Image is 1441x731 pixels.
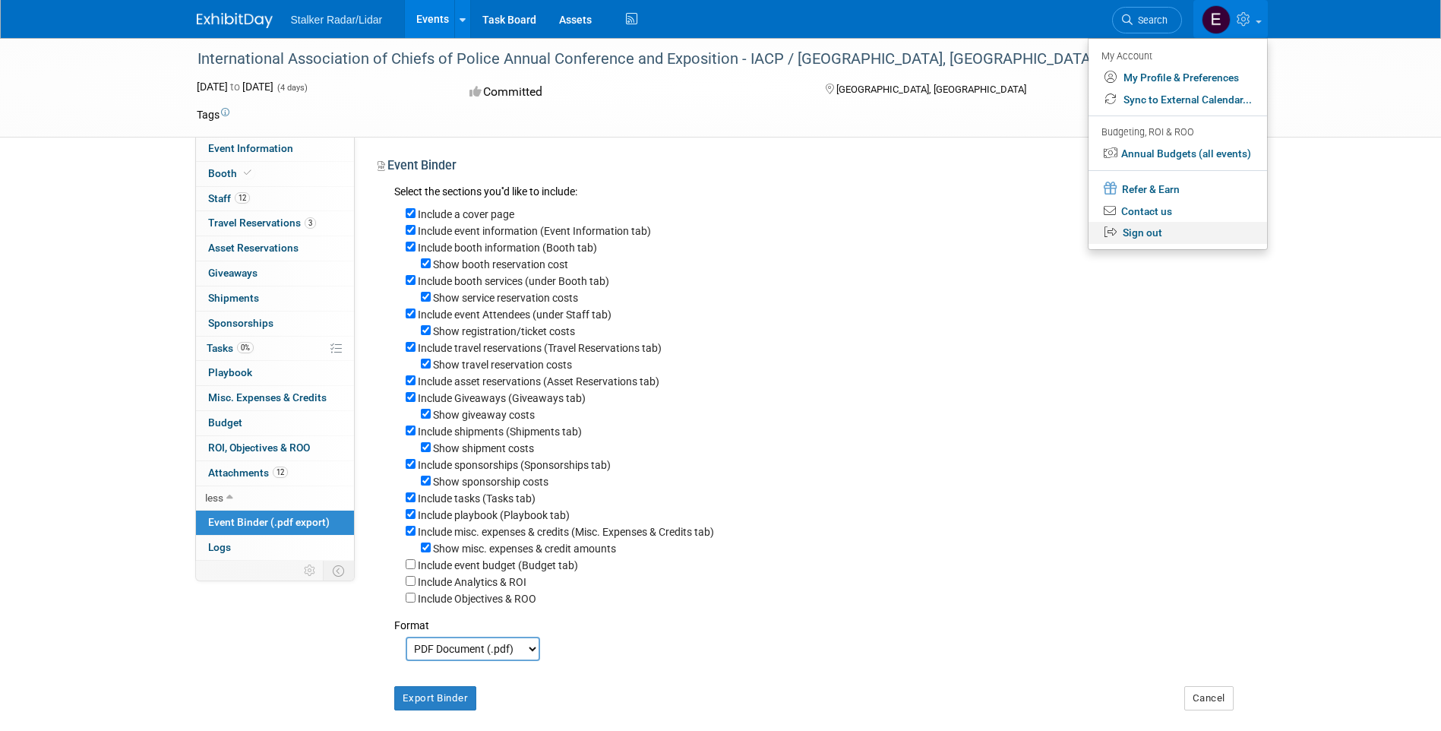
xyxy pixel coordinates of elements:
label: Include Objectives & ROO [418,593,536,605]
div: Select the sections you''d like to include: [394,184,1234,201]
span: to [228,81,242,93]
a: Search [1112,7,1182,33]
button: Export Binder [394,686,477,710]
td: Personalize Event Tab Strip [297,561,324,581]
label: Show misc. expenses & credit amounts [433,543,616,555]
a: Booth [196,162,354,186]
label: Include asset reservations (Asset Reservations tab) [418,375,659,388]
label: Include booth services (under Booth tab) [418,275,609,287]
td: Toggle Event Tabs [323,561,354,581]
a: Budget [196,411,354,435]
a: Attachments12 [196,461,354,486]
a: Refer & Earn [1089,177,1267,201]
label: Include travel reservations (Travel Reservations tab) [418,342,662,354]
a: Sign out [1089,222,1267,244]
span: 3 [305,217,316,229]
a: Asset Reservations [196,236,354,261]
span: Stalker Radar/Lidar [291,14,383,26]
span: (4 days) [276,83,308,93]
label: Show shipment costs [433,442,534,454]
img: ExhibitDay [197,13,273,28]
div: Format [394,606,1234,633]
span: 12 [235,192,250,204]
td: Tags [197,107,229,122]
div: International Association of Chiefs of Police Annual Conference and Exposition - IACP / [GEOGRAPH... [192,46,1159,73]
span: [GEOGRAPHIC_DATA], [GEOGRAPHIC_DATA] [836,84,1026,95]
div: Committed [465,79,801,106]
span: ROI, Objectives & ROO [208,441,310,454]
label: Include a cover page [418,208,514,220]
a: Sponsorships [196,312,354,336]
span: Logs [208,541,231,553]
a: Event Information [196,137,354,161]
label: Include playbook (Playbook tab) [418,509,570,521]
label: Show travel reservation costs [433,359,572,371]
a: Giveaways [196,261,354,286]
span: Event Binder (.pdf export) [208,516,330,528]
span: Misc. Expenses & Credits [208,391,327,403]
label: Include booth information (Booth tab) [418,242,597,254]
a: Travel Reservations3 [196,211,354,236]
a: Contact us [1089,201,1267,223]
label: Show booth reservation cost [433,258,568,271]
label: Include Analytics & ROI [418,576,526,588]
label: Include event Attendees (under Staff tab) [418,309,611,321]
a: Staff12 [196,187,354,211]
label: Include event budget (Budget tab) [418,559,578,571]
div: My Account [1101,46,1252,65]
label: Include sponsorships (Sponsorships tab) [418,459,611,471]
a: Sync to External Calendar... [1089,89,1267,111]
a: Shipments [196,286,354,311]
img: Eric Zastrow [1202,5,1231,34]
span: Tasks [207,342,254,354]
span: 12 [273,467,288,478]
label: Include shipments (Shipments tab) [418,426,582,438]
span: Sponsorships [208,317,273,329]
label: Show registration/ticket costs [433,325,575,337]
span: Giveaways [208,267,258,279]
div: Budgeting, ROI & ROO [1101,125,1252,141]
a: Tasks0% [196,337,354,361]
a: My Profile & Preferences [1089,67,1267,89]
span: Travel Reservations [208,217,316,229]
span: 0% [237,342,254,353]
i: Booth reservation complete [244,169,251,177]
label: Show giveaway costs [433,409,535,421]
label: Include event information (Event Information tab) [418,225,651,237]
a: ROI, Objectives & ROO [196,436,354,460]
label: Include Giveaways (Giveaways tab) [418,392,586,404]
span: Search [1133,14,1168,26]
label: Show sponsorship costs [433,476,548,488]
label: Show service reservation costs [433,292,578,304]
span: Shipments [208,292,259,304]
div: Event Binder [378,157,1234,179]
span: Staff [208,192,250,204]
a: Event Binder (.pdf export) [196,511,354,535]
a: Playbook [196,361,354,385]
span: Asset Reservations [208,242,299,254]
span: Playbook [208,366,252,378]
a: Annual Budgets (all events) [1089,143,1267,165]
span: Budget [208,416,242,429]
span: Attachments [208,467,288,479]
span: [DATE] [DATE] [197,81,273,93]
span: less [205,492,223,504]
label: Include tasks (Tasks tab) [418,492,536,505]
a: Misc. Expenses & Credits [196,386,354,410]
a: Logs [196,536,354,560]
a: less [196,486,354,511]
span: Event Information [208,142,293,154]
button: Cancel [1184,686,1234,710]
label: Include misc. expenses & credits (Misc. Expenses & Credits tab) [418,526,714,538]
span: Booth [208,167,254,179]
